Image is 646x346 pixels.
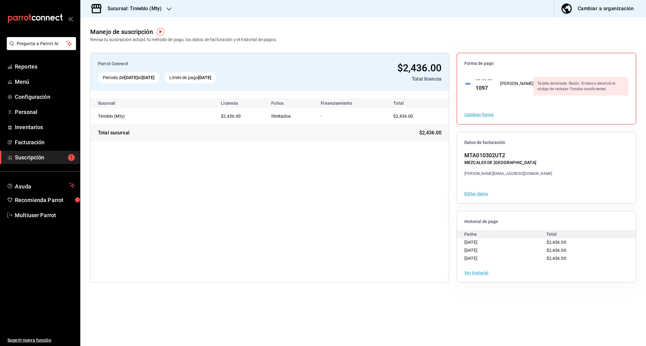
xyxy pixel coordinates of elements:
span: Pregunta a Parrot AI [17,40,66,47]
strong: [DATE] [141,75,155,80]
div: Total [547,230,629,238]
div: Cambiar a organización [578,4,634,13]
td: Ilimitados [266,108,316,124]
span: $2,436.00 [397,62,441,74]
th: Folios [266,98,316,108]
div: MTA010302UT2 [464,151,552,159]
span: Menú [15,78,75,86]
span: Inventarios [15,123,75,131]
div: ··· ··· ··· 1097 [471,75,493,92]
span: $2,436.00 [221,114,241,119]
div: [PERSON_NAME][EMAIL_ADDRESS][DOMAIN_NAME] [464,171,552,176]
div: [DATE] [464,238,547,246]
th: Licencia [216,98,266,108]
td: - [316,108,386,124]
button: Cambiar forma [464,112,494,117]
span: Sugerir nueva función [7,337,75,344]
h3: Sucursal: Tinieblo (Mty) [103,5,162,12]
th: Total [386,98,449,108]
div: Sucursal [98,101,132,106]
span: $2,436.00 [419,129,441,137]
div: Manejo de suscripción [90,27,153,36]
div: Total sucursal [98,129,129,137]
span: Facturación [15,138,75,146]
span: Historial de pago [464,219,628,225]
span: Suscripción [15,153,75,162]
span: Personal [15,108,75,116]
div: Periodo del al [98,72,159,83]
span: Recomienda Parrot [15,196,75,204]
div: MEZCALES DE [GEOGRAPHIC_DATA] [464,159,552,166]
strong: [DATE] [125,75,138,80]
div: Tarjeta declinada. Razón: El banco devolvió el código de rechazo 'Fondos insuficientes'. [534,77,628,95]
div: Tinieblo (Mty) [98,113,160,119]
div: [DATE] [464,246,547,254]
img: Tooltip marker [157,28,164,36]
div: [DATE] [464,254,547,262]
button: open_drawer_menu [68,16,73,21]
div: [PERSON_NAME] [500,80,534,87]
div: Fecha [464,230,547,238]
span: Ayuda [15,182,67,189]
div: Límite de pago [164,72,216,83]
div: Revisa tu suscripción actual, tu método de pago, los datos de facturación y el historial de pagos. [90,36,277,43]
span: $2,436.00 [547,248,566,253]
button: Pregunta a Parrot AI [7,37,76,50]
div: Parrot Connect [98,61,304,67]
button: Ver historial [464,271,488,275]
span: Datos de facturación [464,140,628,146]
span: $2,436.00 [547,256,566,261]
span: Forma de pago [464,61,628,66]
span: $2,436.00 [393,114,413,119]
div: Total licencia [309,75,441,83]
span: Reportes [15,62,75,71]
span: Multiuser Parrot [15,211,75,219]
span: $2,436.00 [547,240,566,245]
button: Editar datos [464,192,488,196]
strong: [DATE] [198,75,211,80]
span: Configuración [15,93,75,101]
a: Pregunta a Parrot AI [4,45,76,51]
th: Financiamiento [316,98,386,108]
